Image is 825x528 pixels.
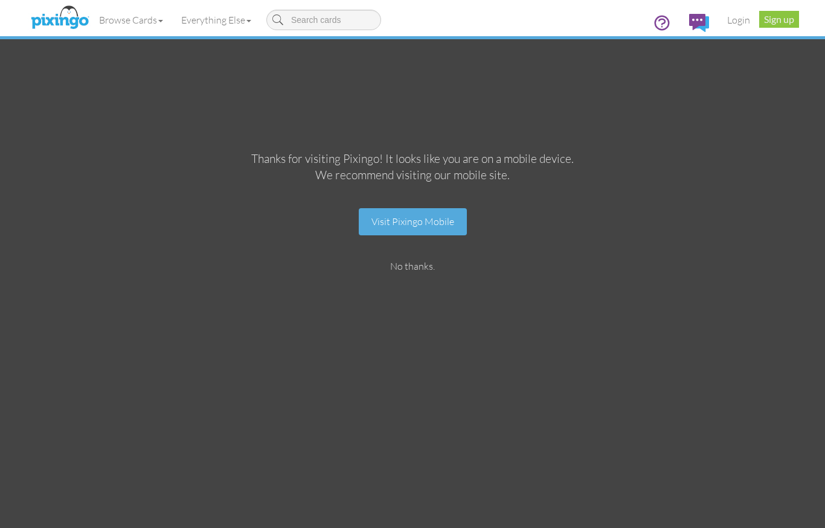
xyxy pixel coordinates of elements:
[718,5,759,35] a: Login
[689,14,709,32] img: comments.svg
[359,208,467,235] a: Visit Pixingo Mobile
[90,5,172,35] a: Browse Cards
[390,260,435,272] a: No thanks.
[759,11,799,28] a: Sign up
[28,3,92,33] img: pixingo logo
[266,10,381,30] input: Search cards
[172,5,260,35] a: Everything Else
[12,151,813,184] div: Thanks for visiting Pixingo! It looks like you are on a mobile device. We recommend visiting our ...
